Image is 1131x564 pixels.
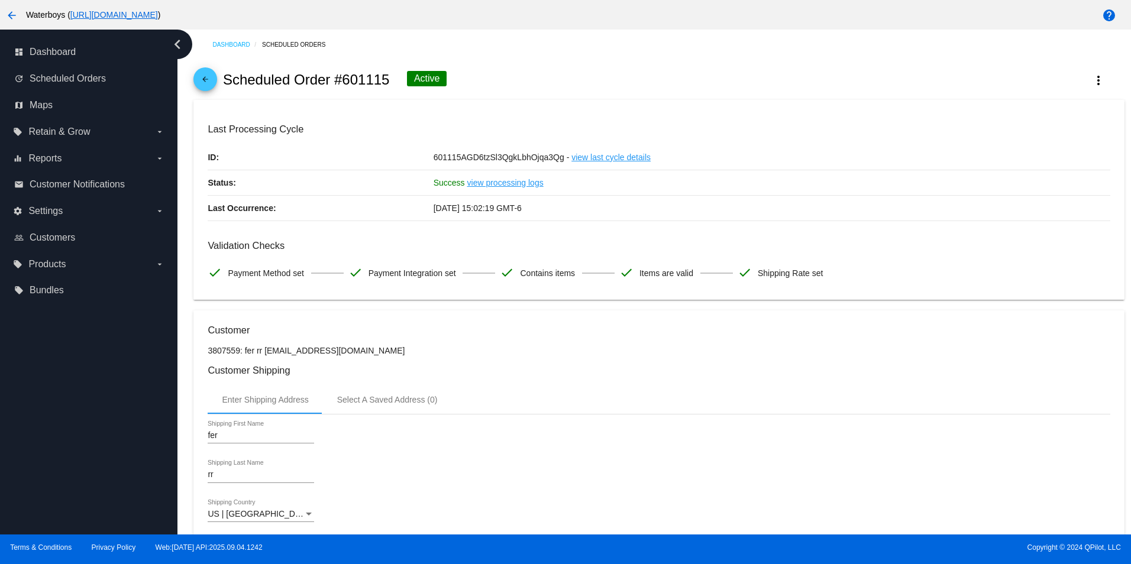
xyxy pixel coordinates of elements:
[1091,73,1106,87] mat-icon: more_vert
[208,265,222,280] mat-icon: check
[500,265,514,280] mat-icon: check
[92,543,136,552] a: Privacy Policy
[639,261,693,286] span: Items are valid
[155,206,164,216] i: arrow_drop_down
[28,206,63,216] span: Settings
[228,261,303,286] span: Payment Method set
[13,154,22,163] i: equalizer
[13,127,22,137] i: local_offer
[576,543,1121,552] span: Copyright © 2024 QPilot, LLC
[208,509,312,518] span: US | [GEOGRAPHIC_DATA]
[5,8,19,22] mat-icon: arrow_back
[369,261,456,286] span: Payment Integration set
[30,232,75,243] span: Customers
[208,470,314,479] input: Shipping Last Name
[14,175,164,194] a: email Customer Notifications
[155,127,164,137] i: arrow_drop_down
[30,285,64,296] span: Bundles
[30,179,125,190] span: Customer Notifications
[14,286,24,295] i: local_offer
[222,395,308,404] div: Enter Shipping Address
[168,35,187,54] i: chevron_left
[208,240,1110,251] h3: Validation Checks
[28,127,90,137] span: Retain & Grow
[14,43,164,61] a: dashboard Dashboard
[14,101,24,110] i: map
[337,395,438,404] div: Select A Saved Address (0)
[520,261,575,286] span: Contains items
[434,203,522,213] span: [DATE] 15:02:19 GMT-6
[26,10,160,20] span: Waterboys ( )
[619,265,634,280] mat-icon: check
[13,206,22,216] i: settings
[212,35,262,54] a: Dashboard
[155,260,164,269] i: arrow_drop_down
[30,73,106,84] span: Scheduled Orders
[30,100,53,111] span: Maps
[1102,8,1116,22] mat-icon: help
[28,153,62,164] span: Reports
[208,145,433,170] p: ID:
[14,180,24,189] i: email
[758,261,823,286] span: Shipping Rate set
[208,431,314,440] input: Shipping First Name
[30,47,76,57] span: Dashboard
[208,124,1110,135] h3: Last Processing Cycle
[262,35,336,54] a: Scheduled Orders
[198,75,212,89] mat-icon: arrow_back
[208,196,433,221] p: Last Occurrence:
[467,170,544,195] a: view processing logs
[156,543,263,552] a: Web:[DATE] API:2025.09.04.1242
[14,47,24,57] i: dashboard
[10,543,72,552] a: Terms & Conditions
[14,233,24,242] i: people_outline
[738,265,752,280] mat-icon: check
[14,281,164,300] a: local_offer Bundles
[28,259,66,270] span: Products
[208,510,314,519] mat-select: Shipping Country
[70,10,158,20] a: [URL][DOMAIN_NAME]
[14,69,164,88] a: update Scheduled Orders
[223,72,390,88] h2: Scheduled Order #601115
[208,170,433,195] p: Status:
[14,74,24,83] i: update
[155,154,164,163] i: arrow_drop_down
[571,145,651,170] a: view last cycle details
[348,265,363,280] mat-icon: check
[407,71,447,86] div: Active
[208,365,1110,376] h3: Customer Shipping
[14,96,164,115] a: map Maps
[208,325,1110,336] h3: Customer
[13,260,22,269] i: local_offer
[434,153,570,162] span: 601115AGD6tzSl3QgkLbhOjqa3Qg -
[208,346,1110,355] p: 3807559: fer rr [EMAIL_ADDRESS][DOMAIN_NAME]
[434,178,465,187] span: Success
[14,228,164,247] a: people_outline Customers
